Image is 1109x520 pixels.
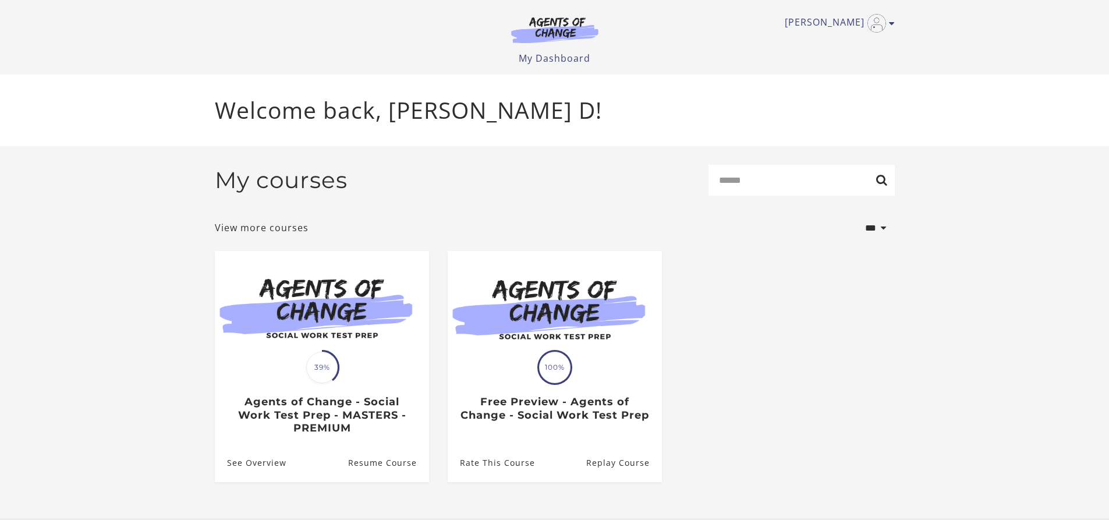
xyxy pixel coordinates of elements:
h3: Agents of Change - Social Work Test Prep - MASTERS - PREMIUM [227,395,416,435]
a: Agents of Change - Social Work Test Prep - MASTERS - PREMIUM: Resume Course [348,444,428,482]
span: 100% [539,352,571,383]
h3: Free Preview - Agents of Change - Social Work Test Prep [460,395,649,422]
span: 39% [306,352,338,383]
img: Agents of Change Logo [499,16,611,43]
a: Agents of Change - Social Work Test Prep - MASTERS - PREMIUM: See Overview [215,444,286,482]
a: Free Preview - Agents of Change - Social Work Test Prep: Resume Course [586,444,661,482]
a: View more courses [215,221,309,235]
a: Toggle menu [785,14,889,33]
h2: My courses [215,167,348,194]
a: My Dashboard [519,52,590,65]
p: Welcome back, [PERSON_NAME] D! [215,93,895,128]
a: Free Preview - Agents of Change - Social Work Test Prep: Rate This Course [448,444,535,482]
